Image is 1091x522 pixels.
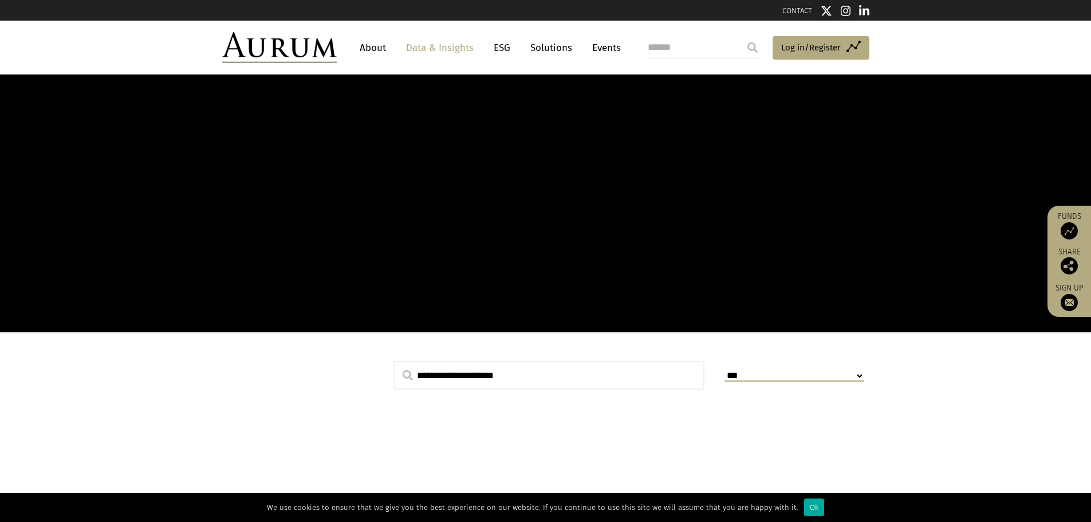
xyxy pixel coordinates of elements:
[804,499,824,516] div: Ok
[741,36,764,59] input: Submit
[222,32,337,63] img: Aurum
[488,37,516,58] a: ESG
[1053,211,1085,240] a: Funds
[773,36,869,60] a: Log in/Register
[1061,294,1078,311] img: Sign up to our newsletter
[782,6,812,15] a: CONTACT
[1053,248,1085,274] div: Share
[403,370,413,380] img: search.svg
[841,5,851,17] img: Instagram icon
[1061,222,1078,240] img: Access Funds
[1061,257,1078,274] img: Share this post
[400,37,479,58] a: Data & Insights
[859,5,869,17] img: Linkedin icon
[525,37,578,58] a: Solutions
[1053,283,1085,311] a: Sign up
[586,37,621,58] a: Events
[781,41,841,54] span: Log in/Register
[821,5,832,17] img: Twitter icon
[354,37,392,58] a: About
